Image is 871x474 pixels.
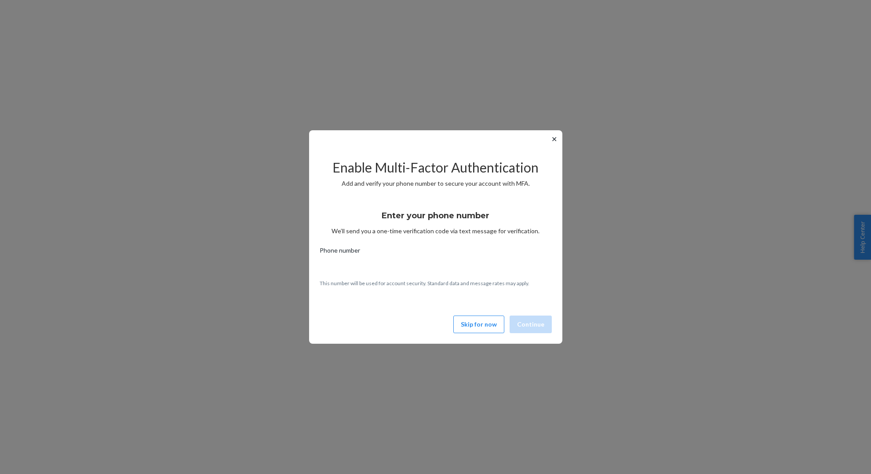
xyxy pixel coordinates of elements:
[320,246,360,258] span: Phone number
[320,203,552,235] div: We’ll send you a one-time verification code via text message for verification.
[320,160,552,175] h2: Enable Multi-Factor Authentication
[510,316,552,333] button: Continue
[320,179,552,188] p: Add and verify your phone number to secure your account with MFA.
[453,316,504,333] button: Skip for now
[320,279,552,287] p: This number will be used for account security. Standard data and message rates may apply.
[550,134,559,144] button: ✕
[382,210,489,221] h3: Enter your phone number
